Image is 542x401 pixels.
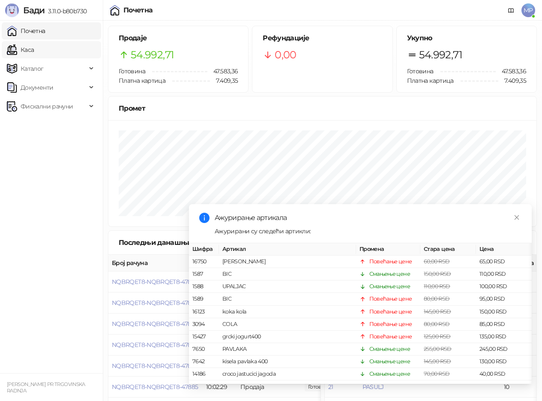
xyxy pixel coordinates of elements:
[369,332,412,341] div: Повећање цене
[189,356,219,368] td: 7642
[263,33,382,43] h5: Рефундације
[7,22,45,39] a: Почетна
[189,280,219,293] td: 1588
[356,243,420,256] th: Промена
[21,79,53,96] span: Документи
[476,305,532,318] td: 150,00 RSD
[219,343,356,356] td: PAVLAKA
[424,333,451,340] span: 125,00 RSD
[45,7,87,15] span: 3.11.0-b80b730
[476,243,532,256] th: Цена
[215,226,521,236] div: Ажурирани су следећи артикли:
[476,343,532,356] td: 245,00 RSD
[7,41,34,58] a: Каса
[424,346,452,352] span: 255,00 RSD
[189,368,219,380] td: 14186
[210,76,238,85] span: 7.409,35
[219,305,356,318] td: koka kola
[219,293,356,305] td: BIC
[419,47,462,63] span: 54.992,71
[424,321,449,327] span: 80,00 RSD
[108,255,203,271] th: Број рачуна
[424,371,449,377] span: 70,00 RSD
[512,213,521,222] a: Close
[219,243,356,256] th: Артикал
[498,76,526,85] span: 7.409,35
[369,345,410,353] div: Смањење цене
[424,308,451,314] span: 145,00 RSD
[407,67,434,75] span: Готовина
[476,380,532,393] td: 190,00 RSD
[23,5,45,15] span: Бади
[119,77,165,84] span: Платна картица
[219,280,356,293] td: UPALJAC
[424,295,449,302] span: 80,00 RSD
[424,283,450,289] span: 110,00 RSD
[199,213,210,223] span: info-circle
[189,268,219,280] td: 1587
[112,341,198,349] button: NQBRQET8-NQBRQET8-47887
[476,293,532,305] td: 95,00 RSD
[275,47,296,63] span: 0,00
[112,362,198,370] button: NQBRQET8-NQBRQET8-47886
[119,237,233,248] div: Последњи данашњи рачуни
[424,358,451,365] span: 145,00 RSD
[369,270,410,278] div: Смањење цене
[119,67,145,75] span: Готовина
[189,293,219,305] td: 1589
[119,33,238,43] h5: Продаје
[21,60,44,77] span: Каталог
[189,305,219,318] td: 16123
[369,307,412,316] div: Повећање цене
[476,280,532,293] td: 100,00 RSD
[369,295,412,303] div: Повећање цене
[112,299,198,307] button: NQBRQET8-NQBRQET8-47889
[219,368,356,380] td: croco jastucici jagoda
[420,243,476,256] th: Стара цена
[496,66,526,76] span: 47.583,36
[369,370,410,378] div: Смањење цене
[215,213,521,223] div: Ажурирање артикала
[476,318,532,331] td: 85,00 RSD
[369,257,412,266] div: Повећање цене
[369,282,410,291] div: Смањење цене
[112,383,198,391] span: NQBRQET8-NQBRQET8-47885
[7,381,85,394] small: [PERSON_NAME] PR TRGOVINSKA RADNJA
[219,268,356,280] td: BIC
[189,256,219,268] td: 16750
[504,3,518,17] a: Документација
[476,268,532,280] td: 110,00 RSD
[123,7,153,14] div: Почетна
[112,320,198,328] button: NQBRQET8-NQBRQET8-47888
[219,331,356,343] td: grcki jogurt400
[189,380,219,393] td: 26
[476,356,532,368] td: 130,00 RSD
[476,368,532,380] td: 40,00 RSD
[207,66,238,76] span: 47.583,36
[119,103,526,114] div: Промет
[424,258,449,265] span: 60,00 RSD
[407,33,526,43] h5: Укупно
[21,98,73,115] span: Фискални рачуни
[424,383,452,389] span: 260,00 RSD
[219,256,356,268] td: [PERSON_NAME]
[521,3,535,17] span: MP
[5,3,19,17] img: Logo
[476,331,532,343] td: 135,00 RSD
[219,318,356,331] td: COLA
[131,47,174,63] span: 54.992,71
[189,243,219,256] th: Шифра
[369,382,410,391] div: Смањење цене
[189,331,219,343] td: 15427
[369,320,412,329] div: Повећање цене
[219,356,356,368] td: kisela pavlaka 400
[189,318,219,331] td: 3094
[476,256,532,268] td: 65,00 RSD
[424,271,451,277] span: 150,00 RSD
[112,278,198,286] button: NQBRQET8-NQBRQET8-47890
[407,77,454,84] span: Платна картица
